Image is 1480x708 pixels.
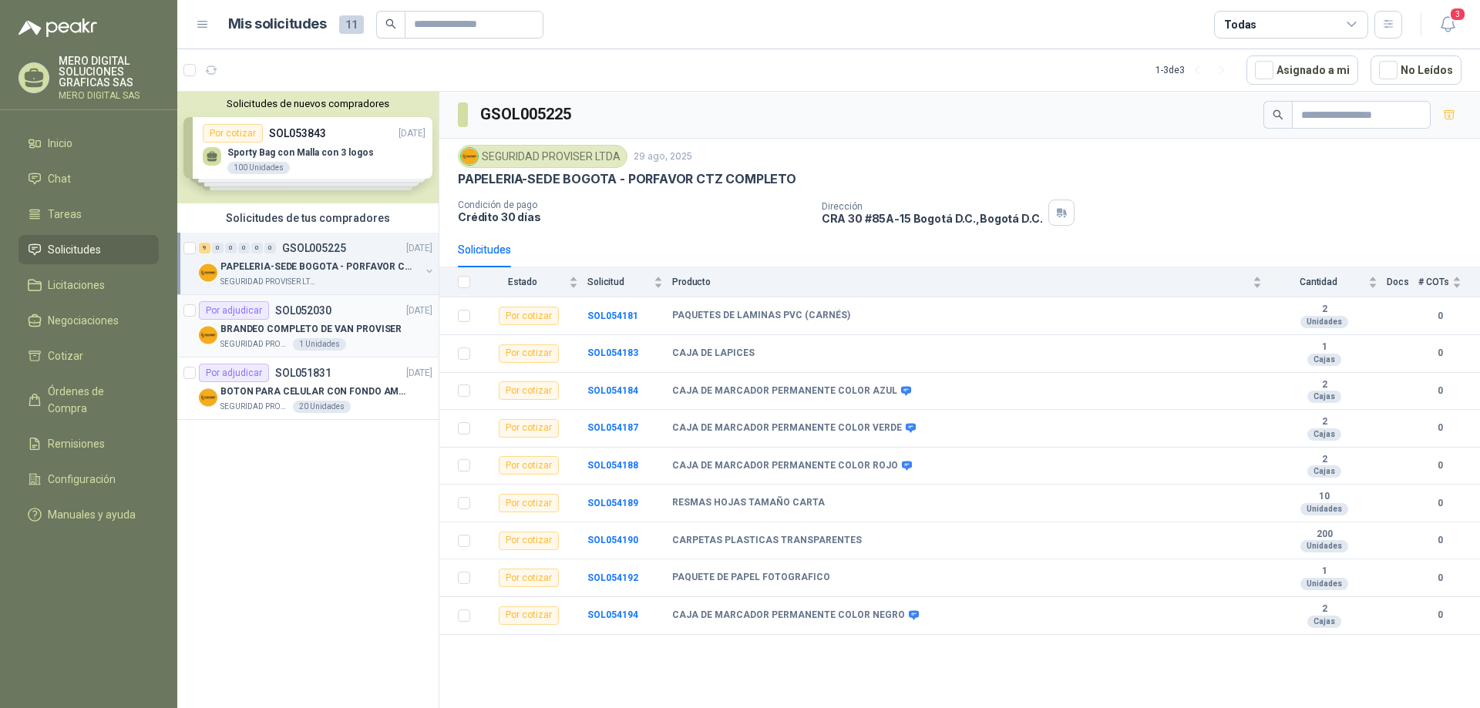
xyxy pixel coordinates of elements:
span: Producto [672,277,1250,287]
span: 3 [1449,7,1466,22]
b: CAJA DE MARCADOR PERMANENTE COLOR NEGRO [672,609,905,622]
span: Cantidad [1271,277,1365,287]
span: Manuales y ayuda [48,506,136,523]
div: Por cotizar [499,381,559,400]
a: SOL054187 [587,422,638,433]
a: Configuración [18,465,159,494]
span: search [385,18,396,29]
b: 0 [1418,421,1461,435]
b: 0 [1418,346,1461,361]
b: SOL054194 [587,609,638,620]
p: BRANDEO COMPLETO DE VAN PROVISER [220,322,402,337]
a: Negociaciones [18,306,159,335]
p: SEGURIDAD PROVISER LTDA [220,401,290,413]
b: 2 [1271,304,1377,316]
b: 0 [1418,458,1461,473]
a: Remisiones [18,429,159,458]
a: Inicio [18,129,159,158]
div: Solicitudes de nuevos compradoresPor cotizarSOL053843[DATE] Sporty Bag con Malla con 3 logos100 U... [177,92,439,203]
a: SOL054184 [587,385,638,396]
span: Solicitudes [48,241,101,258]
div: 0 [212,243,224,253]
p: Crédito 30 días [458,210,809,223]
a: 9 0 0 0 0 0 GSOL005225[DATE] Company LogoPAPELERIA-SEDE BOGOTA - PORFAVOR CTZ COMPLETOSEGURIDAD P... [199,239,436,288]
span: # COTs [1418,277,1449,287]
a: SOL054189 [587,498,638,508]
div: 0 [225,243,237,253]
b: CAJA DE LAPICES [672,347,755,360]
b: CAJA DE MARCADOR PERMANENTE COLOR AZUL [672,385,897,398]
b: PAQUETES DE LAMINAS PVC (CARNÉS) [672,310,850,322]
div: Cajas [1307,616,1341,628]
p: SOL052030 [275,305,331,316]
b: 2 [1271,603,1377,616]
span: search [1273,109,1283,120]
a: Solicitudes [18,235,159,264]
div: Por cotizar [499,606,559,625]
span: Configuración [48,471,116,488]
p: 29 ago, 2025 [634,149,692,164]
p: SEGURIDAD PROVISER LTDA [220,276,318,288]
button: Asignado a mi [1246,55,1358,85]
div: Solicitudes de tus compradores [177,203,439,233]
div: Por adjudicar [199,301,269,320]
div: Unidades [1300,540,1348,552]
a: Órdenes de Compra [18,377,159,423]
div: 1 Unidades [293,338,346,351]
b: SOL054183 [587,347,638,358]
b: 2 [1271,454,1377,466]
a: SOL054192 [587,572,638,583]
p: CRA 30 #85A-15 Bogotá D.C. , Bogotá D.C. [822,212,1043,225]
a: SOL054181 [587,310,638,321]
th: Docs [1387,267,1418,297]
a: Cotizar [18,341,159,371]
b: 1 [1271,565,1377,578]
th: Solicitud [587,267,672,297]
a: SOL054190 [587,535,638,545]
p: SEGURIDAD PROVISER LTDA [220,338,290,351]
div: Unidades [1300,578,1348,590]
div: Por cotizar [499,307,559,325]
b: 0 [1418,384,1461,398]
th: # COTs [1418,267,1480,297]
b: 10 [1271,491,1377,503]
span: Cotizar [48,347,83,364]
p: [DATE] [406,241,432,256]
a: Manuales y ayuda [18,500,159,529]
img: Company Logo [199,326,217,344]
b: RESMAS HOJAS TAMAÑO CARTA [672,497,825,509]
p: [DATE] [406,304,432,318]
b: SOL054188 [587,460,638,471]
div: Por cotizar [499,456,559,475]
img: Company Logo [199,263,217,282]
div: 9 [199,243,210,253]
span: Órdenes de Compra [48,383,144,417]
p: PAPELERIA-SEDE BOGOTA - PORFAVOR CTZ COMPLETO [220,260,412,274]
th: Producto [672,267,1271,297]
b: CARPETAS PLASTICAS TRANSPARENTES [672,535,862,547]
th: Estado [479,267,587,297]
img: Company Logo [199,388,217,407]
b: 0 [1418,496,1461,511]
img: Logo peakr [18,18,97,37]
button: Solicitudes de nuevos compradores [183,98,432,109]
div: 20 Unidades [293,401,351,413]
b: 0 [1418,608,1461,622]
a: Licitaciones [18,270,159,300]
p: MERO DIGITAL SAS [59,91,159,100]
div: Solicitudes [458,241,511,258]
div: Cajas [1307,465,1341,478]
b: 200 [1271,528,1377,541]
div: Todas [1224,16,1256,33]
div: Por adjudicar [199,364,269,382]
th: Cantidad [1271,267,1387,297]
div: Por cotizar [499,344,559,363]
p: SOL051831 [275,367,331,378]
b: 2 [1271,416,1377,428]
h3: GSOL005225 [480,102,573,126]
b: 1 [1271,341,1377,354]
